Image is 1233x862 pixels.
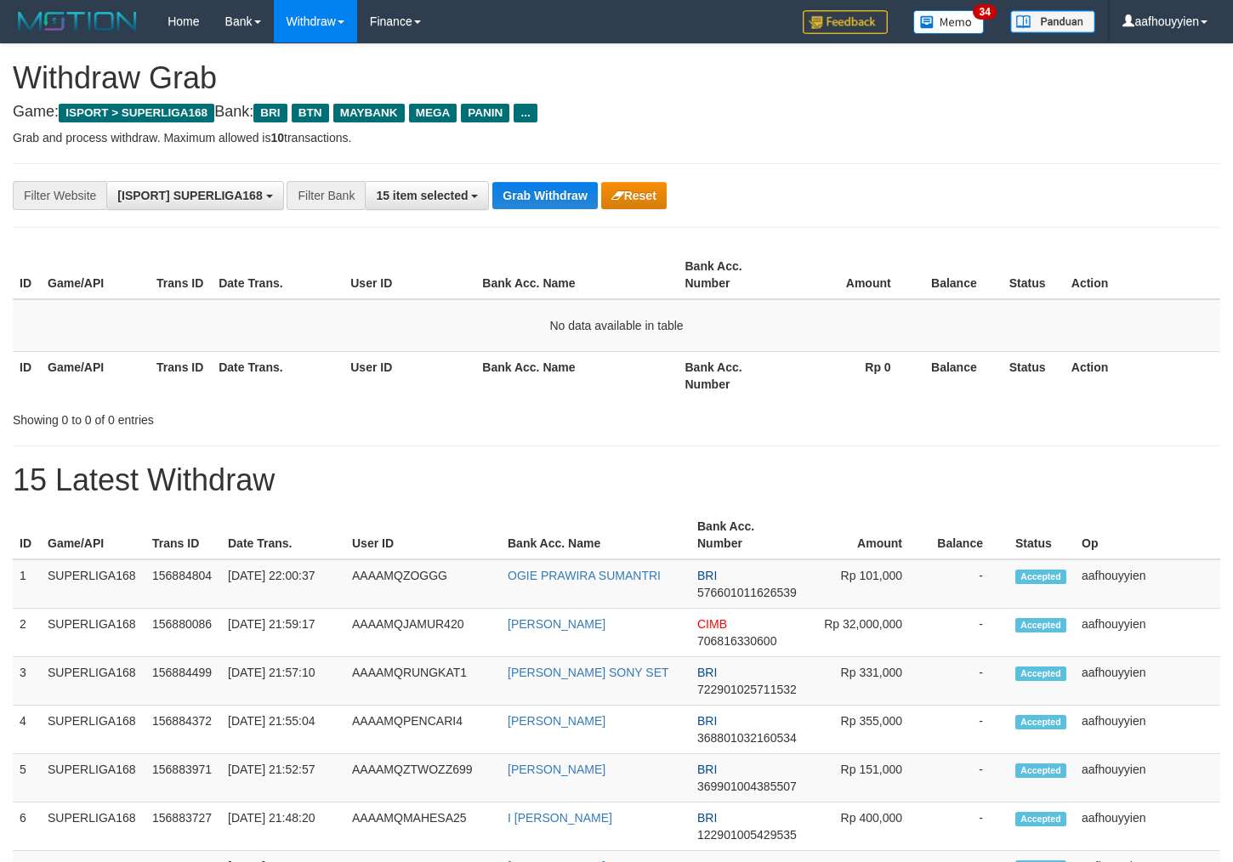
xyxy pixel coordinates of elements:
[270,131,284,145] strong: 10
[928,754,1009,802] td: -
[787,351,917,400] th: Rp 0
[678,251,787,299] th: Bank Acc. Number
[1015,570,1066,584] span: Accepted
[1065,351,1220,400] th: Action
[1015,812,1066,826] span: Accepted
[212,251,344,299] th: Date Trans.
[697,617,727,631] span: CIMB
[221,706,345,754] td: [DATE] 21:55:04
[475,351,678,400] th: Bank Acc. Name
[13,251,41,299] th: ID
[13,559,41,609] td: 1
[807,657,928,706] td: Rp 331,000
[221,754,345,802] td: [DATE] 21:52:57
[690,511,807,559] th: Bank Acc. Number
[508,666,669,679] a: [PERSON_NAME] SONY SET
[1075,559,1220,609] td: aafhouyyien
[508,617,605,631] a: [PERSON_NAME]
[345,609,501,657] td: AAAAMQJAMUR420
[928,559,1009,609] td: -
[807,511,928,559] th: Amount
[508,811,612,825] a: I [PERSON_NAME]
[1010,10,1095,33] img: panduan.png
[697,586,797,599] span: Copy 576601011626539 to clipboard
[807,754,928,802] td: Rp 151,000
[13,104,1220,121] h4: Game: Bank:
[13,129,1220,146] p: Grab and process withdraw. Maximum allowed is transactions.
[1075,706,1220,754] td: aafhouyyien
[917,251,1003,299] th: Balance
[1003,251,1065,299] th: Status
[41,351,150,400] th: Game/API
[13,61,1220,95] h1: Withdraw Grab
[145,706,221,754] td: 156884372
[928,511,1009,559] th: Balance
[345,754,501,802] td: AAAAMQZTWOZZ699
[697,714,717,728] span: BRI
[13,657,41,706] td: 3
[807,559,928,609] td: Rp 101,000
[221,657,345,706] td: [DATE] 21:57:10
[145,802,221,851] td: 156883727
[221,559,345,609] td: [DATE] 22:00:37
[292,104,329,122] span: BTN
[697,634,776,648] span: Copy 706816330600 to clipboard
[41,706,145,754] td: SUPERLIGA168
[514,104,537,122] span: ...
[697,731,797,745] span: Copy 368801032160534 to clipboard
[345,706,501,754] td: AAAAMQPENCARI4
[145,511,221,559] th: Trans ID
[59,104,214,122] span: ISPORT > SUPERLIGA168
[492,182,597,209] button: Grab Withdraw
[41,754,145,802] td: SUPERLIGA168
[150,251,212,299] th: Trans ID
[973,4,996,20] span: 34
[475,251,678,299] th: Bank Acc. Name
[508,569,661,582] a: OGIE PRAWIRA SUMANTRI
[807,706,928,754] td: Rp 355,000
[787,251,917,299] th: Amount
[13,802,41,851] td: 6
[13,463,1220,497] h1: 15 Latest Withdraw
[508,763,605,776] a: [PERSON_NAME]
[697,828,797,842] span: Copy 122901005429535 to clipboard
[150,351,212,400] th: Trans ID
[221,609,345,657] td: [DATE] 21:59:17
[287,181,365,210] div: Filter Bank
[678,351,787,400] th: Bank Acc. Number
[376,189,468,202] span: 15 item selected
[508,714,605,728] a: [PERSON_NAME]
[928,802,1009,851] td: -
[807,802,928,851] td: Rp 400,000
[1015,763,1066,778] span: Accepted
[345,511,501,559] th: User ID
[13,511,41,559] th: ID
[697,569,717,582] span: BRI
[13,754,41,802] td: 5
[13,351,41,400] th: ID
[928,657,1009,706] td: -
[697,683,797,696] span: Copy 722901025711532 to clipboard
[344,351,475,400] th: User ID
[221,802,345,851] td: [DATE] 21:48:20
[807,609,928,657] td: Rp 32,000,000
[365,181,489,210] button: 15 item selected
[13,181,106,210] div: Filter Website
[803,10,888,34] img: Feedback.jpg
[41,559,145,609] td: SUPERLIGA168
[697,780,797,793] span: Copy 369901004385507 to clipboard
[345,802,501,851] td: AAAAMQMAHESA25
[1065,251,1220,299] th: Action
[212,351,344,400] th: Date Trans.
[13,299,1220,352] td: No data available in table
[145,754,221,802] td: 156883971
[41,251,150,299] th: Game/API
[41,609,145,657] td: SUPERLIGA168
[117,189,262,202] span: [ISPORT] SUPERLIGA168
[1009,511,1075,559] th: Status
[1003,351,1065,400] th: Status
[1075,754,1220,802] td: aafhouyyien
[1075,609,1220,657] td: aafhouyyien
[461,104,509,122] span: PANIN
[697,811,717,825] span: BRI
